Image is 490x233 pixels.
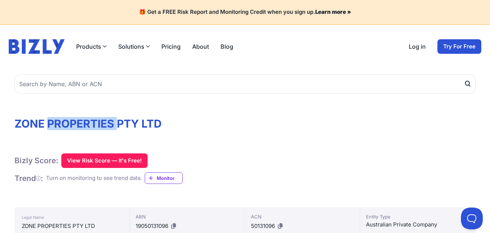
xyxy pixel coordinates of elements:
a: Blog [221,42,233,51]
div: ABN [136,213,239,220]
a: Log in [409,42,426,51]
input: Search by Name, ABN or ACN [15,74,475,94]
button: Solutions [118,42,150,51]
h1: ZONE PROPERTIES PTY LTD [15,117,475,130]
div: Turn on monitoring to see trend data. [46,174,142,182]
a: Pricing [161,42,181,51]
a: Learn more » [315,8,351,15]
div: ZONE PROPERTIES PTY LTD [22,222,122,230]
h1: Bizly Score: [15,156,58,165]
div: ACN [251,213,354,220]
span: 19050131096 [136,222,168,229]
div: Entity Type [366,213,469,220]
a: Try For Free [437,39,481,54]
iframe: Toggle Customer Support [461,208,483,229]
button: Products [76,42,107,51]
div: Legal Name [22,213,122,222]
span: 50131096 [251,222,275,229]
span: Monitor [157,174,182,182]
a: About [192,42,209,51]
button: View Risk Score — It's Free! [61,153,148,168]
div: Australian Private Company [366,220,469,229]
h1: Trend : [15,173,43,183]
h4: 🎁 Get a FREE Risk Report and Monitoring Credit when you sign up. [9,9,481,16]
a: Monitor [145,172,183,184]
